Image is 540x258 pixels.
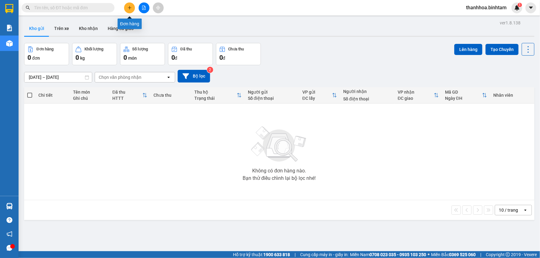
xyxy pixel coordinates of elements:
span: món [128,56,137,61]
button: Số lượng0món [120,43,165,65]
input: Tìm tên, số ĐT hoặc mã đơn [34,4,107,11]
button: file-add [139,2,149,13]
div: ĐC lấy [302,96,332,101]
div: Không có đơn hàng nào. [252,168,306,173]
div: Tên món [73,90,106,95]
strong: 0369 525 060 [449,252,476,257]
span: đơn [32,56,40,61]
button: Đã thu0đ [168,43,213,65]
div: 10 / trang [499,207,518,213]
div: Đã thu [112,90,142,95]
button: Lên hàng [454,44,482,55]
button: caret-down [525,2,536,13]
svg: open [166,75,171,80]
button: Khối lượng0kg [72,43,117,65]
strong: 1900 633 818 [263,252,290,257]
span: caret-down [528,5,534,11]
div: Chưa thu [153,93,188,98]
th: Toggle SortBy [442,87,490,104]
button: Bộ lọc [178,70,210,82]
div: Trạng thái [194,96,237,101]
span: copyright [506,252,510,257]
span: Miền Nam [350,251,426,258]
strong: 0708 023 035 - 0935 103 250 [369,252,426,257]
span: question-circle [6,217,12,223]
div: HTTT [112,96,142,101]
div: VP nhận [398,90,434,95]
img: warehouse-icon [6,203,13,209]
span: plus [127,6,132,10]
span: | [295,251,296,258]
span: 0 [123,54,127,61]
div: Khối lượng [84,47,103,51]
div: Mã GD [445,90,482,95]
div: Chi tiết [38,93,67,98]
th: Toggle SortBy [299,87,340,104]
span: Hỗ trợ kỹ thuật: [233,251,290,258]
button: Đơn hàng0đơn [24,43,69,65]
div: Chọn văn phòng nhận [99,74,141,80]
span: 0 [28,54,31,61]
button: aim [153,2,164,13]
div: Người nhận [343,89,391,94]
span: đ [175,56,177,61]
div: VP gửi [302,90,332,95]
div: Đơn hàng [118,19,142,29]
div: Chưa thu [228,47,244,51]
span: đ [223,56,225,61]
button: plus [124,2,135,13]
svg: open [523,208,528,213]
span: file-add [142,6,146,10]
span: | [480,251,481,258]
span: message [6,245,12,251]
button: Hàng đã giao [103,21,139,36]
div: Số điện thoại [343,96,391,101]
span: thanhhoa.binhtam [461,4,512,11]
span: aim [156,6,160,10]
th: Toggle SortBy [395,87,442,104]
th: Toggle SortBy [109,87,150,104]
span: ⚪️ [428,253,430,256]
div: Đã thu [180,47,192,51]
button: Trên xe [49,21,74,36]
img: icon-new-feature [514,5,520,11]
div: Ngày ĐH [445,96,482,101]
img: solution-icon [6,25,13,31]
div: Đơn hàng [37,47,54,51]
span: search [26,6,30,10]
div: Thu hộ [194,90,237,95]
span: notification [6,231,12,237]
input: Select a date range. [24,72,92,82]
div: Bạn thử điều chỉnh lại bộ lọc nhé! [243,176,316,181]
img: logo-vxr [5,4,13,13]
button: Tạo Chuyến [486,44,519,55]
button: Kho nhận [74,21,103,36]
span: 0 [219,54,223,61]
span: kg [80,56,85,61]
sup: 1 [518,3,522,7]
button: Kho gửi [24,21,49,36]
div: Ghi chú [73,96,106,101]
span: Cung cấp máy in - giấy in: [300,251,348,258]
th: Toggle SortBy [191,87,245,104]
img: svg+xml;base64,PHN2ZyBjbGFzcz0ibGlzdC1wbHVnX19zdmciIHhtbG5zPSJodHRwOi8vd3d3LnczLm9yZy8yMDAwL3N2Zy... [248,123,310,166]
div: Nhân viên [493,93,531,98]
span: Miền Bắc [431,251,476,258]
img: warehouse-icon [6,40,13,47]
span: 1 [519,3,521,7]
div: ĐC giao [398,96,434,101]
div: Người gửi [248,90,296,95]
span: 0 [171,54,175,61]
sup: 2 [207,67,213,73]
div: ver 1.8.138 [500,19,521,26]
span: 0 [76,54,79,61]
div: Số lượng [132,47,148,51]
button: Chưa thu0đ [216,43,261,65]
div: Số điện thoại [248,96,296,101]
